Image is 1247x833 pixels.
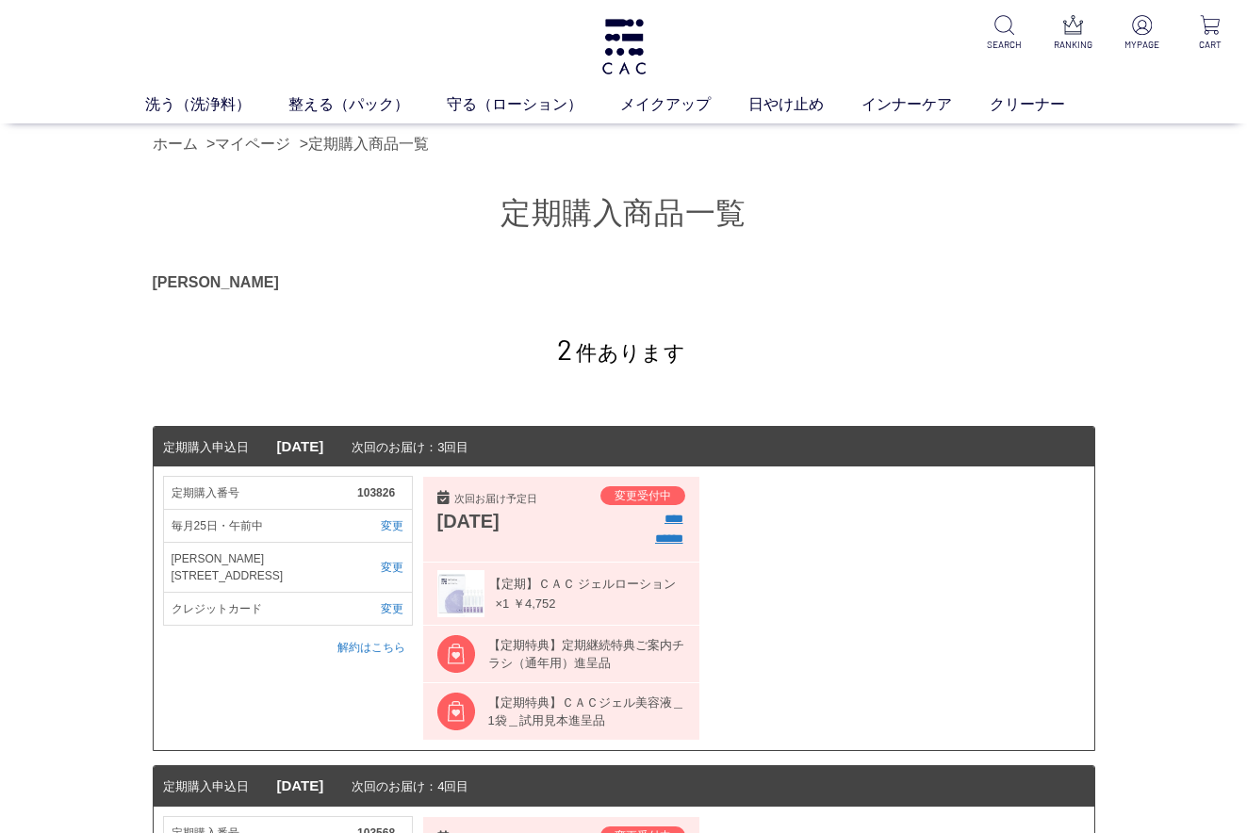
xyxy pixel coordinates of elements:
[1188,38,1232,52] p: CART
[153,193,1095,234] h1: 定期購入商品一覧
[861,93,990,116] a: インナーケア
[990,93,1103,116] a: クリーナー
[206,133,295,155] li: >
[982,38,1026,52] p: SEARCH
[484,575,677,594] span: 【定期】ＣＡＣ ジェルローション
[437,507,589,535] div: [DATE]
[484,595,510,613] span: ×1
[153,136,198,152] a: ホーム
[557,341,685,365] span: 件あります
[153,271,1095,294] div: [PERSON_NAME]
[154,766,1094,807] dt: 次回のお届け：4回目
[513,596,556,611] span: ￥4,752
[1120,38,1164,52] p: MYPAGE
[277,777,324,793] span: [DATE]
[163,779,249,793] span: 定期購入申込日
[300,133,434,155] li: >
[1120,15,1164,52] a: MYPAGE
[172,550,358,584] span: [PERSON_NAME][STREET_ADDRESS]
[488,694,690,730] div: 【定期特典】ＣＡＣジェル美容液＿1袋＿試用見本進呈品
[215,136,290,152] a: マイページ
[982,15,1026,52] a: SEARCH
[748,93,861,116] a: 日やけ止め
[1188,15,1232,52] a: CART
[557,332,572,366] span: 2
[357,600,403,617] a: 変更
[599,19,648,74] img: logo
[172,600,358,617] span: クレジットカード
[145,93,288,116] a: 洗う（洗浄料）
[615,489,671,502] span: 変更受付中
[437,491,589,507] div: 次回お届け予定日
[357,484,403,501] span: 103826
[288,93,447,116] a: 整える（パック）
[447,93,620,116] a: 守る（ローション）
[437,570,484,617] img: 060056t.jpg
[1051,15,1095,52] a: RANKING
[1051,38,1095,52] p: RANKING
[277,438,324,454] span: [DATE]
[337,641,405,654] a: 解約はこちら
[172,484,358,501] span: 定期購入番号
[172,517,358,534] span: 毎月25日・午前中
[488,636,690,673] div: 【定期特典】定期継続特典ご案内チラシ（通年用）進呈品
[437,693,475,730] img: regular_amenity.png
[308,136,429,152] a: 定期購入商品一覧
[154,427,1094,467] dt: 次回のお届け：3回目
[620,93,748,116] a: メイクアップ
[437,635,475,673] img: regular_amenity.png
[357,559,403,576] a: 変更
[357,517,403,534] a: 変更
[163,440,249,454] span: 定期購入申込日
